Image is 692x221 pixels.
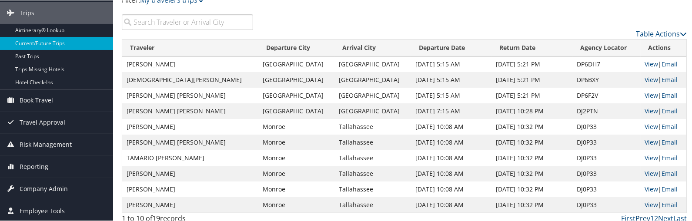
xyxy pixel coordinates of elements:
td: [DATE] 10:08 AM [411,119,491,134]
td: [DATE] 10:32 PM [491,181,572,197]
td: [DATE] 5:21 PM [491,72,572,87]
td: Monroe [258,197,335,212]
a: Email [662,75,678,83]
th: Arrival City: activate to sort column ascending [334,39,411,56]
td: [DATE] 10:08 AM [411,165,491,181]
td: TAMARIO [PERSON_NAME] [122,150,258,165]
td: | [641,181,686,197]
td: DP6BXY [572,72,641,87]
a: View [645,59,659,68]
a: Email [662,122,678,130]
td: | [641,56,686,72]
td: [DATE] 10:08 AM [411,134,491,150]
a: Email [662,59,678,68]
td: DJ0P33 [572,181,641,197]
td: [PERSON_NAME] [122,56,258,72]
td: [PERSON_NAME] [122,181,258,197]
a: View [645,75,659,83]
span: Travel Approval [20,111,65,133]
a: View [645,106,659,115]
td: [DATE] 10:08 AM [411,150,491,165]
td: [DATE] 5:21 PM [491,87,572,103]
span: Reporting [20,155,48,177]
td: [GEOGRAPHIC_DATA] [258,87,335,103]
td: [PERSON_NAME] [122,165,258,181]
input: Search Traveler or Arrival City [122,14,253,30]
td: [DATE] 10:32 PM [491,134,572,150]
td: [DATE] 10:32 PM [491,150,572,165]
td: DP6F2V [572,87,641,103]
td: [DATE] 10:32 PM [491,165,572,181]
a: Email [662,153,678,162]
td: [GEOGRAPHIC_DATA] [334,103,411,119]
td: [DATE] 10:32 PM [491,197,572,212]
td: [DEMOGRAPHIC_DATA][PERSON_NAME] [122,72,258,87]
a: View [645,185,659,193]
td: | [641,87,686,103]
td: [PERSON_NAME] [122,197,258,212]
td: [GEOGRAPHIC_DATA] [334,56,411,72]
td: | [641,72,686,87]
a: Email [662,106,678,115]
td: [DATE] 5:15 AM [411,72,491,87]
a: Table Actions [636,29,687,38]
td: [PERSON_NAME] [PERSON_NAME] [122,87,258,103]
a: Email [662,169,678,177]
td: Monroe [258,181,335,197]
a: View [645,200,659,208]
td: [DATE] 10:08 AM [411,197,491,212]
td: [PERSON_NAME] [PERSON_NAME] [122,134,258,150]
td: DJ0P33 [572,165,641,181]
td: [PERSON_NAME] [122,119,258,134]
td: [PERSON_NAME] [PERSON_NAME] [122,103,258,119]
td: | [641,150,686,165]
td: | [641,119,686,134]
span: Book Travel [20,89,53,111]
th: Traveler: activate to sort column ascending [122,39,258,56]
td: [GEOGRAPHIC_DATA] [258,56,335,72]
th: Departure Date: activate to sort column descending [411,39,491,56]
td: Monroe [258,150,335,165]
a: Email [662,200,678,208]
td: [GEOGRAPHIC_DATA] [334,87,411,103]
td: DJ0P33 [572,150,641,165]
td: [GEOGRAPHIC_DATA] [258,103,335,119]
td: [DATE] 10:32 PM [491,119,572,134]
a: View [645,169,659,177]
td: | [641,165,686,181]
td: Tallahassee [334,150,411,165]
td: | [641,197,686,212]
td: [DATE] 10:08 AM [411,181,491,197]
td: DJ0P33 [572,119,641,134]
a: View [645,122,659,130]
span: Company Admin [20,178,68,199]
td: Monroe [258,165,335,181]
td: | [641,103,686,119]
a: Email [662,91,678,99]
td: [DATE] 5:21 PM [491,56,572,72]
td: [GEOGRAPHIC_DATA] [258,72,335,87]
th: Agency Locator: activate to sort column ascending [572,39,641,56]
td: DJ0P33 [572,134,641,150]
td: [DATE] 7:15 AM [411,103,491,119]
th: Actions [641,39,686,56]
td: Tallahassee [334,165,411,181]
td: [DATE] 10:28 PM [491,103,572,119]
td: Monroe [258,134,335,150]
td: Tallahassee [334,197,411,212]
a: Email [662,138,678,146]
a: View [645,91,659,99]
td: [DATE] 5:15 AM [411,87,491,103]
td: [DATE] 5:15 AM [411,56,491,72]
td: Tallahassee [334,119,411,134]
td: [GEOGRAPHIC_DATA] [334,72,411,87]
th: Departure City: activate to sort column ascending [258,39,335,56]
th: Return Date: activate to sort column ascending [491,39,572,56]
span: Risk Management [20,133,72,155]
a: View [645,138,659,146]
td: | [641,134,686,150]
td: DJ0P33 [572,197,641,212]
td: DP6DH7 [572,56,641,72]
a: View [645,153,659,162]
td: Tallahassee [334,181,411,197]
